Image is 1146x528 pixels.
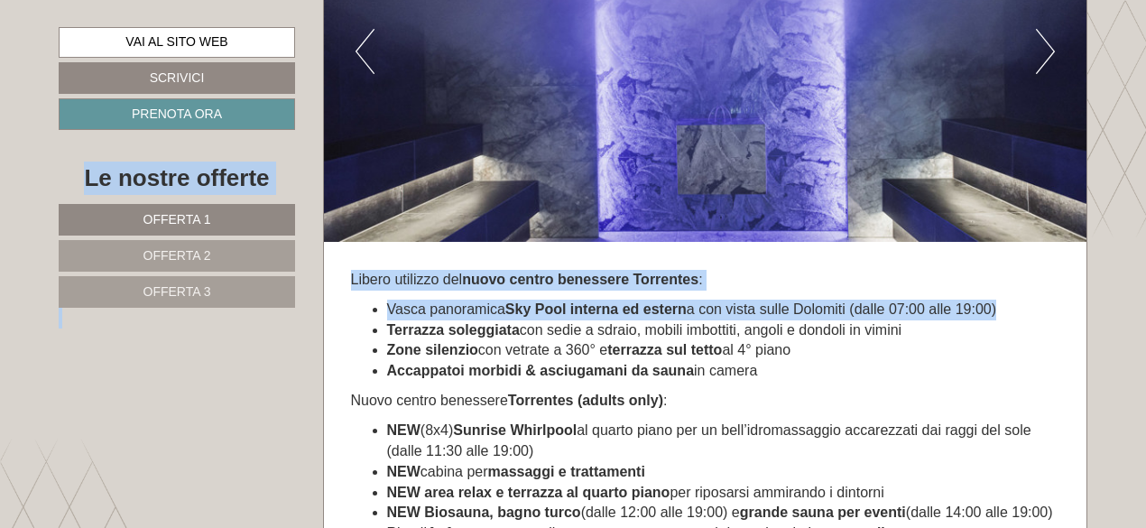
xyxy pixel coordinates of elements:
strong: Sky Pool interna ed estern [505,301,687,317]
span: Offerta 1 [143,212,211,227]
span: Offerta 3 [143,284,211,299]
a: Vai al sito web [59,27,295,58]
li: (8x4) al quarto piano per un bell’idromassaggio accarezzati dai raggi del sole (dalle 11:30 alle ... [387,421,1060,462]
strong: terrazza sul tetto [607,342,722,357]
li: (dalle 12:00 alle 19:00) e (dalle 14:00 alle 19:00) [387,503,1060,523]
strong: NEW [387,422,421,438]
p: Libero utilizzo del : [351,270,1060,291]
strong: Sunrise Whirlpool [453,422,577,438]
p: Nuovo centro benessere : [351,391,1060,412]
li: con vetrate a 360° e al 4° piano [387,340,1060,361]
span: Offerta 2 [143,248,211,263]
button: Previous [356,29,374,74]
strong: nuovo centro benessere Torrentes [462,272,698,287]
li: in camera [387,361,1060,382]
strong: NEW Biosauna, bagno turco [387,505,581,520]
li: con sedie a sdraio, mobili imbottiti, angoli e dondoli in vimini [387,320,1060,341]
strong: NEW [387,464,421,479]
strong: NEW area relax e terrazza al quarto piano [387,485,670,500]
li: cabina per [387,462,1060,483]
strong: massaggi e trattamenti [488,464,645,479]
button: Next [1036,29,1055,74]
li: Vasca panoramica a con vista sulle Dolomiti (dalle 07:00 alle 19:00) [387,300,1060,320]
strong: Torrentes (adults only) [508,393,663,408]
a: Prenota ora [59,98,295,130]
a: Scrivici [59,62,295,94]
strong: Zone silenzio [387,342,478,357]
li: per riposarsi ammirando i dintorni [387,483,1060,504]
strong: Accappatoi morbidi & asciugamani da sauna [387,363,695,378]
strong: Terrazza soleggiata [387,322,520,338]
strong: grande sauna per eventi [740,505,906,520]
div: Le nostre offerte [59,162,295,195]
